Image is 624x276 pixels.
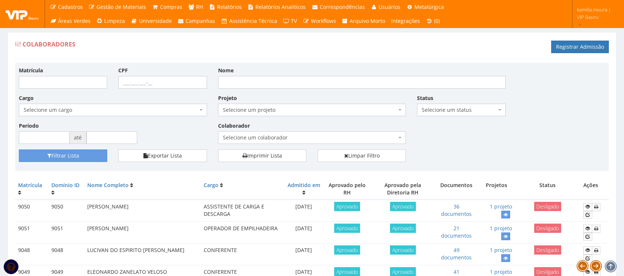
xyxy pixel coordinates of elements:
span: Selecione um cargo [24,106,198,114]
span: Desligado [534,202,561,211]
span: Desligado [534,224,561,233]
button: Filtrar Lista [19,149,107,162]
input: ___.___.___-__ [118,76,207,89]
a: Integrações [388,14,423,28]
span: Usuários [379,3,400,10]
span: Áreas Verdes [58,17,91,24]
a: Campanhas [175,14,218,28]
span: Colaboradores [23,40,75,48]
span: Aprovado [334,245,360,255]
span: Correspondências [320,3,365,10]
a: Admitido em [288,182,320,189]
label: Colaborador [218,122,250,130]
span: Compras [160,3,182,10]
span: Selecione um status [417,104,505,116]
span: Relatórios [217,3,242,10]
label: Status [417,94,433,102]
a: Registrar Admissão [551,41,609,53]
a: 1 projeto [490,246,512,253]
td: OPERADOR DE EMPILHADEIRA [201,222,284,244]
span: Universidade [139,17,172,24]
td: 9051 [48,222,84,244]
span: Cadastros [58,3,83,10]
span: Selecione um projeto [218,104,406,116]
a: 1 projeto [490,268,512,275]
span: Limpeza [104,17,125,24]
th: Documentos [435,179,478,200]
span: Desligado [534,245,561,255]
span: Selecione um colaborador [218,131,406,144]
span: até [69,131,87,144]
a: 49 documentos [441,246,472,261]
td: [DATE] [284,200,323,222]
a: Workflows [300,14,339,28]
td: [DATE] [284,244,323,265]
span: Arquivo Morto [350,17,385,24]
a: Universidade [128,14,175,28]
td: CONFERENTE [201,244,284,265]
button: Exportar Lista [118,149,207,162]
td: 9048 [48,244,84,265]
a: Assistência Técnica [218,14,280,28]
span: TV [291,17,297,24]
a: Imprimir Lista [218,149,306,162]
a: Domínio ID [51,182,79,189]
td: ASSISTENTE DE CARGA E DESCARGA [201,200,284,222]
th: Ações [580,179,609,200]
td: [DATE] [284,222,323,244]
label: Projeto [218,94,237,102]
a: Cargo [204,182,218,189]
label: Nome [218,67,234,74]
th: Status [515,179,580,200]
a: Matrícula [18,182,42,189]
a: Nome Completo [87,182,129,189]
td: 9051 [15,222,48,244]
a: Arquivo Morto [339,14,389,28]
span: Selecione um projeto [223,106,397,114]
a: 21 documentos [441,225,472,239]
label: CPF [118,67,128,74]
a: Limpar Filtro [318,149,406,162]
span: RH [196,3,203,10]
span: Aprovado [390,245,416,255]
td: LUCIVAN DO ESPIRITO [PERSON_NAME] [84,244,201,265]
th: Aprovado pelo RH [323,179,370,200]
span: Campanhas [186,17,215,24]
a: Áreas Verdes [47,14,94,28]
td: 9048 [15,244,48,265]
a: TV [280,14,300,28]
span: kamilla.moura | VIP Bauru [577,6,614,21]
span: Selecione um colaborador [223,134,397,141]
a: Limpeza [94,14,128,28]
span: Aprovado [390,202,416,211]
span: Gestão de Materiais [96,3,146,10]
img: logo [6,8,39,20]
label: Matrícula [19,67,43,74]
a: 1 projeto [490,203,512,210]
span: Selecione um status [422,106,496,114]
span: Assistência Técnica [229,17,277,24]
span: Workflows [311,17,336,24]
a: (0) [423,14,443,28]
span: Selecione um cargo [19,104,207,116]
span: Aprovado [390,224,416,233]
td: [PERSON_NAME] [84,200,201,222]
label: Cargo [19,94,34,102]
span: Aprovado [334,224,360,233]
span: Metalúrgica [414,3,444,10]
span: Aprovado [334,202,360,211]
span: (0) [434,17,440,24]
td: 9050 [15,200,48,222]
a: 1 projeto [490,225,512,232]
th: Aprovado pela Diretoria RH [370,179,435,200]
th: Projetos [478,179,515,200]
a: 36 documentos [441,203,472,217]
span: Relatórios Analíticos [255,3,306,10]
td: 9050 [48,200,84,222]
label: Período [19,122,39,130]
td: [PERSON_NAME] [84,222,201,244]
span: Integrações [391,17,420,24]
